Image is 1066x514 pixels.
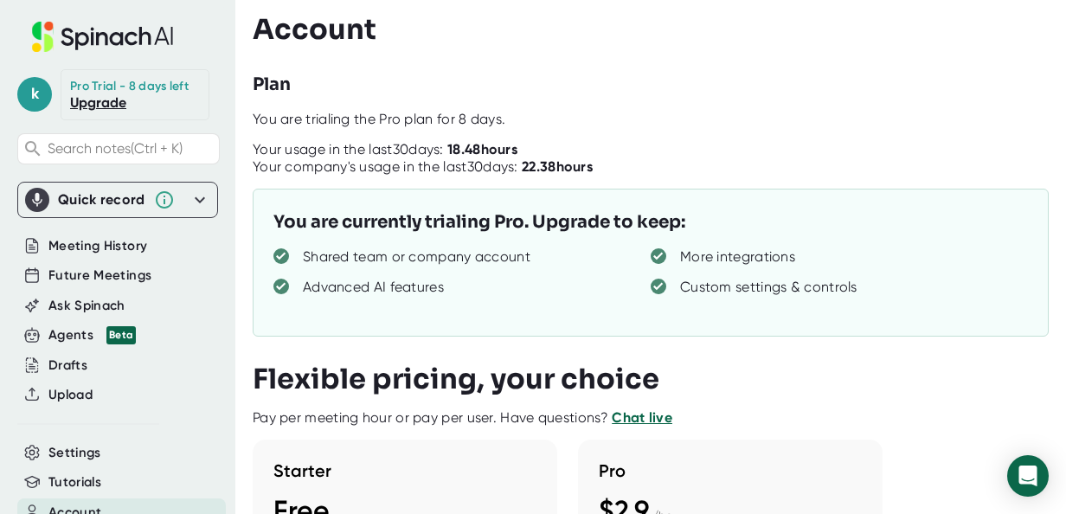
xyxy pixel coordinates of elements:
[48,356,87,376] button: Drafts
[48,472,101,492] button: Tutorials
[522,158,593,175] b: 22.38 hours
[25,183,210,217] div: Quick record
[447,141,517,157] b: 18.48 hours
[303,248,530,266] div: Shared team or company account
[303,279,444,296] div: Advanced AI features
[70,94,126,111] a: Upgrade
[48,236,147,256] button: Meeting History
[106,326,136,344] div: Beta
[253,13,376,46] h3: Account
[612,409,672,426] a: Chat live
[48,266,151,286] button: Future Meetings
[253,158,593,176] div: Your company's usage in the last 30 days:
[680,248,795,266] div: More integrations
[253,141,517,158] div: Your usage in the last 30 days:
[1007,455,1049,497] div: Open Intercom Messenger
[253,363,659,395] h3: Flexible pricing, your choice
[58,191,145,209] div: Quick record
[273,209,685,235] h3: You are currently trialing Pro. Upgrade to keep:
[17,77,52,112] span: k
[48,325,136,345] div: Agents
[48,296,125,316] button: Ask Spinach
[680,279,857,296] div: Custom settings & controls
[48,443,101,463] button: Settings
[70,79,189,94] div: Pro Trial - 8 days left
[599,460,862,481] h3: Pro
[48,140,183,157] span: Search notes (Ctrl + K)
[273,460,536,481] h3: Starter
[48,325,136,345] button: Agents Beta
[48,385,93,405] button: Upload
[253,72,291,98] h3: Plan
[253,409,672,427] div: Pay per meeting hour or pay per user. Have questions?
[253,111,1066,128] div: You are trialing the Pro plan for 8 days.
